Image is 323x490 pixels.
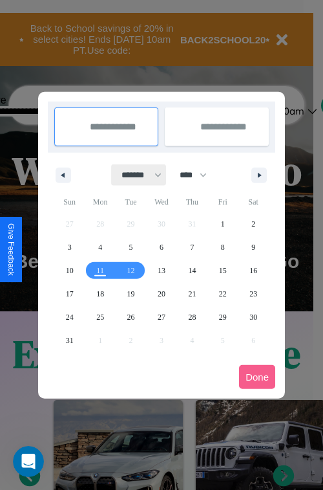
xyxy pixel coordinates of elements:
span: Sat [238,192,269,212]
button: 30 [238,306,269,329]
span: 29 [219,306,227,329]
button: 19 [116,282,146,306]
span: Wed [146,192,176,212]
button: 3 [54,236,85,259]
span: 16 [249,259,257,282]
button: 12 [116,259,146,282]
span: 10 [66,259,74,282]
span: Tue [116,192,146,212]
span: 13 [158,259,165,282]
span: 24 [66,306,74,329]
span: 21 [188,282,196,306]
span: 22 [219,282,227,306]
span: 23 [249,282,257,306]
button: 1 [207,212,238,236]
button: Done [239,365,275,389]
span: 26 [127,306,135,329]
span: 6 [160,236,163,259]
button: 17 [54,282,85,306]
button: 15 [207,259,238,282]
span: Fri [207,192,238,212]
span: 3 [68,236,72,259]
button: 24 [54,306,85,329]
span: 12 [127,259,135,282]
button: 10 [54,259,85,282]
span: Mon [85,192,115,212]
button: 9 [238,236,269,259]
span: 25 [96,306,104,329]
button: 25 [85,306,115,329]
button: 5 [116,236,146,259]
button: 2 [238,212,269,236]
span: 11 [96,259,104,282]
button: 13 [146,259,176,282]
span: Sun [54,192,85,212]
span: 5 [129,236,133,259]
span: 31 [66,329,74,352]
button: 6 [146,236,176,259]
span: 19 [127,282,135,306]
button: 4 [85,236,115,259]
span: 15 [219,259,227,282]
button: 20 [146,282,176,306]
button: 14 [177,259,207,282]
span: 2 [251,212,255,236]
span: 28 [188,306,196,329]
div: Give Feedback [6,223,16,276]
span: Thu [177,192,207,212]
button: 8 [207,236,238,259]
span: 30 [249,306,257,329]
button: 22 [207,282,238,306]
span: 1 [221,212,225,236]
span: 14 [188,259,196,282]
button: 23 [238,282,269,306]
span: 20 [158,282,165,306]
span: 4 [98,236,102,259]
button: 28 [177,306,207,329]
span: 9 [251,236,255,259]
button: 16 [238,259,269,282]
span: 18 [96,282,104,306]
button: 26 [116,306,146,329]
span: 8 [221,236,225,259]
button: 7 [177,236,207,259]
button: 21 [177,282,207,306]
span: 7 [190,236,194,259]
button: 18 [85,282,115,306]
span: 17 [66,282,74,306]
span: 27 [158,306,165,329]
button: 27 [146,306,176,329]
iframe: Intercom live chat [13,446,44,477]
button: 31 [54,329,85,352]
button: 11 [85,259,115,282]
button: 29 [207,306,238,329]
